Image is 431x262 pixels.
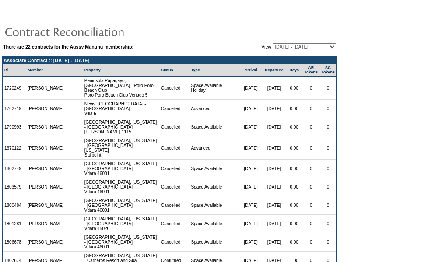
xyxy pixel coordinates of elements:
[83,215,159,233] td: [GEOGRAPHIC_DATA], [US_STATE] - [GEOGRAPHIC_DATA] Vdara 45026
[3,178,26,196] td: 1803579
[302,215,319,233] td: 0
[245,68,257,72] a: Arrival
[286,196,302,215] td: 0.00
[26,233,66,252] td: [PERSON_NAME]
[302,178,319,196] td: 0
[263,196,286,215] td: [DATE]
[286,160,302,178] td: 0.00
[239,136,262,160] td: [DATE]
[239,100,262,118] td: [DATE]
[3,136,26,160] td: 1670122
[302,233,319,252] td: 0
[26,196,66,215] td: [PERSON_NAME]
[3,215,26,233] td: 1801281
[3,77,26,100] td: 1720249
[302,77,319,100] td: 0
[159,136,189,160] td: Cancelled
[319,100,336,118] td: 0
[302,160,319,178] td: 0
[302,118,319,136] td: 0
[319,196,336,215] td: 0
[263,77,286,100] td: [DATE]
[286,118,302,136] td: 0.00
[3,196,26,215] td: 1800484
[286,100,302,118] td: 0.00
[286,136,302,160] td: 0.00
[263,136,286,160] td: [DATE]
[189,196,239,215] td: Space Available
[289,68,299,72] a: Days
[239,233,262,252] td: [DATE]
[83,100,159,118] td: Nevis, [GEOGRAPHIC_DATA] - [GEOGRAPHIC_DATA] Villa 6
[321,66,335,74] a: SGTokens
[159,196,189,215] td: Cancelled
[161,68,173,72] a: Status
[3,44,133,49] b: There are 22 contracts for the Aussy Manuhu membership:
[26,100,66,118] td: [PERSON_NAME]
[83,160,159,178] td: [GEOGRAPHIC_DATA], [US_STATE] - [GEOGRAPHIC_DATA] Vdara 46001
[159,77,189,100] td: Cancelled
[263,160,286,178] td: [DATE]
[3,57,336,64] td: Associate Contract :: [DATE] - [DATE]
[319,136,336,160] td: 0
[3,64,26,77] td: Id
[3,160,26,178] td: 1802749
[26,118,66,136] td: [PERSON_NAME]
[159,215,189,233] td: Cancelled
[239,118,262,136] td: [DATE]
[302,100,319,118] td: 0
[159,233,189,252] td: Cancelled
[189,136,239,160] td: Advanced
[239,77,262,100] td: [DATE]
[26,77,66,100] td: [PERSON_NAME]
[191,68,200,72] a: Type
[319,160,336,178] td: 0
[159,100,189,118] td: Cancelled
[302,136,319,160] td: 0
[189,178,239,196] td: Space Available
[286,178,302,196] td: 0.00
[286,215,302,233] td: 0.00
[189,77,239,100] td: Space Available Holiday
[304,66,318,74] a: ARTokens
[265,68,284,72] a: Departure
[4,23,179,40] img: pgTtlContractReconciliation.gif
[83,233,159,252] td: [GEOGRAPHIC_DATA], [US_STATE] - [GEOGRAPHIC_DATA] Vdara 46001
[83,136,159,160] td: [GEOGRAPHIC_DATA], [US_STATE] - [GEOGRAPHIC_DATA], [US_STATE] Sailpoint
[302,196,319,215] td: 0
[26,160,66,178] td: [PERSON_NAME]
[159,178,189,196] td: Cancelled
[84,68,101,72] a: Property
[239,215,262,233] td: [DATE]
[3,100,26,118] td: 1762719
[189,215,239,233] td: Space Available
[26,178,66,196] td: [PERSON_NAME]
[3,233,26,252] td: 1806678
[189,160,239,178] td: Space Available
[319,77,336,100] td: 0
[239,178,262,196] td: [DATE]
[263,215,286,233] td: [DATE]
[263,100,286,118] td: [DATE]
[215,43,336,50] td: View:
[159,118,189,136] td: Cancelled
[319,118,336,136] td: 0
[3,118,26,136] td: 1790993
[189,118,239,136] td: Space Available
[28,68,43,72] a: Member
[83,196,159,215] td: [GEOGRAPHIC_DATA], [US_STATE] - [GEOGRAPHIC_DATA] Vdara 46001
[286,77,302,100] td: 0.00
[319,233,336,252] td: 0
[263,118,286,136] td: [DATE]
[189,233,239,252] td: Space Available
[159,160,189,178] td: Cancelled
[26,136,66,160] td: [PERSON_NAME]
[83,118,159,136] td: [GEOGRAPHIC_DATA], [US_STATE] - [GEOGRAPHIC_DATA] [PERSON_NAME] 1115
[263,233,286,252] td: [DATE]
[239,160,262,178] td: [DATE]
[239,196,262,215] td: [DATE]
[189,100,239,118] td: Advanced
[319,215,336,233] td: 0
[26,215,66,233] td: [PERSON_NAME]
[83,178,159,196] td: [GEOGRAPHIC_DATA], [US_STATE] - [GEOGRAPHIC_DATA] Vdara 46001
